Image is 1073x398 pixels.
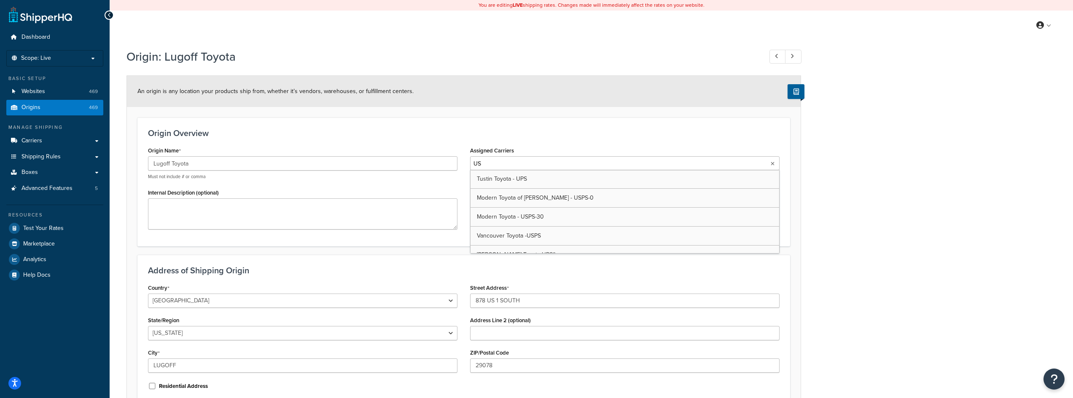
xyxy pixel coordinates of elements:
a: Previous Record [769,50,786,64]
span: 469 [89,104,98,111]
span: 469 [89,88,98,95]
a: Dashboard [6,29,103,45]
a: Websites469 [6,84,103,99]
a: Analytics [6,252,103,267]
label: Residential Address [159,382,208,390]
h3: Address of Shipping Origin [148,266,780,275]
label: City [148,350,160,356]
span: Vancouver Toyota -USPS [477,231,541,240]
h1: Origin: Lugoff Toyota [126,48,754,65]
a: Boxes [6,165,103,180]
h3: Origin Overview [148,128,780,138]
span: Boxes [22,169,38,176]
div: Manage Shipping [6,124,103,131]
a: Origins469 [6,100,103,115]
p: Must not include # or comma [148,174,457,180]
a: [PERSON_NAME] Toyota UPS® [471,246,779,264]
span: Tustin Toyota - UPS [477,174,527,183]
span: Origins [22,104,40,111]
button: Show Help Docs [788,84,804,99]
b: LIVE [513,1,523,9]
a: Help Docs [6,267,103,283]
a: Test Your Rates [6,221,103,236]
span: Modern Toyota - USPS-30 [477,212,544,221]
label: ZIP/Postal Code [470,350,509,356]
label: Street Address [470,285,509,291]
a: Next Record [785,50,801,64]
label: State/Region [148,317,179,323]
a: Marketplace [6,236,103,251]
label: Assigned Carriers [470,147,514,154]
label: Internal Description (optional) [148,190,219,196]
li: Websites [6,84,103,99]
span: Shipping Rules [22,153,61,160]
span: [PERSON_NAME] Toyota UPS® [477,250,556,259]
span: Help Docs [23,272,51,279]
span: Dashboard [22,34,50,41]
div: Basic Setup [6,75,103,82]
label: Country [148,285,169,291]
a: Shipping Rules [6,149,103,165]
span: Modern Toyota of [PERSON_NAME] - USPS-0 [477,193,594,202]
label: Origin Name [148,147,181,154]
span: An origin is any location your products ship from, whether it’s vendors, warehouses, or fulfillme... [137,87,414,96]
a: Modern Toyota of [PERSON_NAME] - USPS-0 [471,189,779,207]
label: Address Line 2 (optional) [470,317,531,323]
li: Origins [6,100,103,115]
span: 5 [95,185,98,192]
span: Analytics [23,256,46,263]
div: Resources [6,211,103,219]
a: Vancouver Toyota -USPS [471,227,779,245]
button: Open Resource Center [1043,369,1065,390]
span: Marketplace [23,240,55,248]
a: Modern Toyota - USPS-30 [471,208,779,226]
a: Tustin Toyota - UPS [471,170,779,188]
a: Advanced Features5 [6,181,103,196]
span: Test Your Rates [23,225,64,232]
span: Carriers [22,137,42,144]
li: Advanced Features [6,181,103,196]
a: Carriers [6,133,103,149]
span: Advanced Features [22,185,73,192]
span: Websites [22,88,45,95]
span: Scope: Live [21,55,51,62]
